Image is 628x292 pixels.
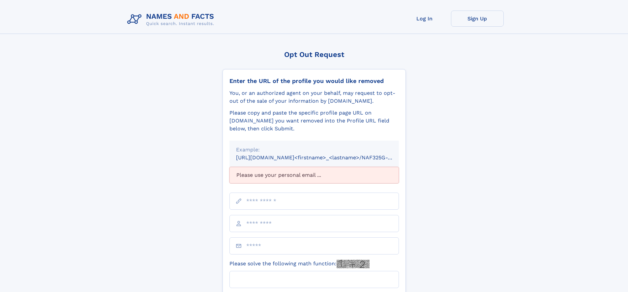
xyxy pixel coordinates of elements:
label: Please solve the following math function: [229,260,370,268]
div: Enter the URL of the profile you would like removed [229,77,399,85]
div: You, or an authorized agent on your behalf, may request to opt-out of the sale of your informatio... [229,89,399,105]
small: [URL][DOMAIN_NAME]<firstname>_<lastname>/NAF325G-xxxxxxxx [236,154,411,161]
div: Example: [236,146,392,154]
img: Logo Names and Facts [125,11,220,28]
div: Please use your personal email ... [229,167,399,183]
div: Opt Out Request [223,50,406,59]
a: Sign Up [451,11,504,27]
div: Please copy and paste the specific profile page URL on [DOMAIN_NAME] you want removed into the Pr... [229,109,399,133]
a: Log In [398,11,451,27]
